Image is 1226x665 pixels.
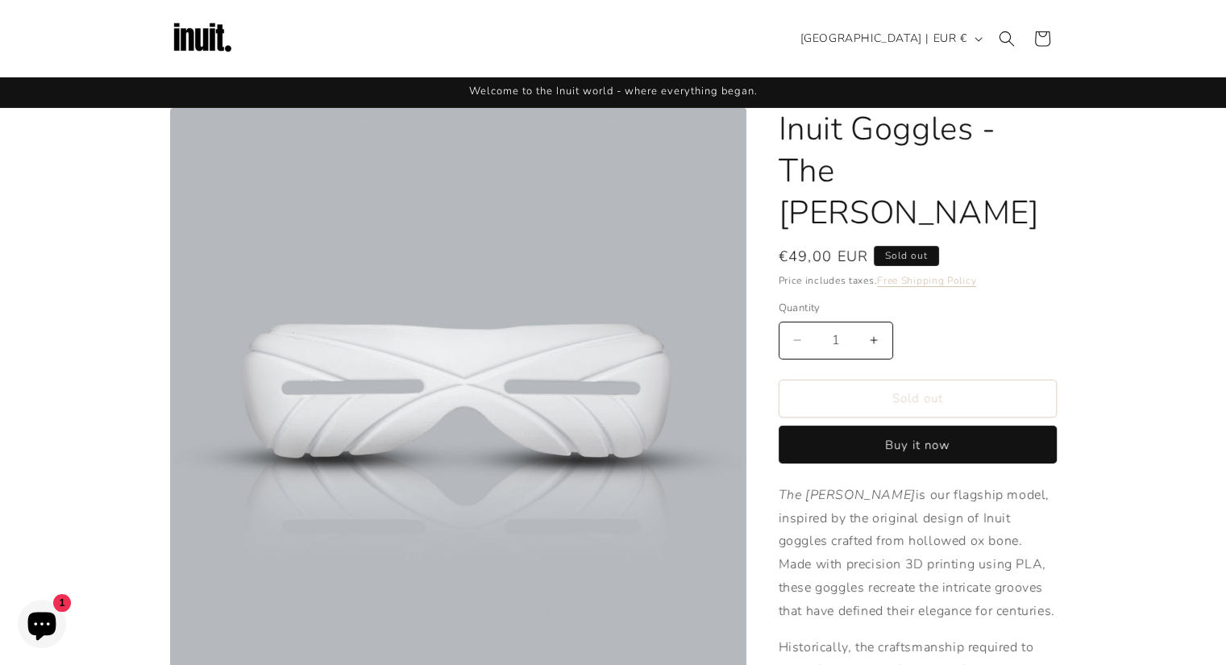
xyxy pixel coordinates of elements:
[779,426,1057,463] button: Buy it now
[779,380,1057,418] button: Sold out
[877,274,976,287] a: Free Shipping Policy
[800,30,967,47] span: [GEOGRAPHIC_DATA] | EUR €
[170,77,1057,107] div: Announcement
[170,6,235,71] img: Inuit Logo
[779,484,1057,623] p: is our flagship model, inspired by the original design of Inuit goggles crafted from hollowed ox ...
[779,301,1057,317] label: Quantity
[874,246,939,266] span: Sold out
[779,108,1057,234] h1: Inuit Goggles - The [PERSON_NAME]
[469,84,758,98] span: Welcome to the Inuit world - where everything began.
[989,21,1024,56] summary: Search
[779,272,1057,289] div: Price includes taxes.
[779,486,916,504] em: The [PERSON_NAME]
[791,23,989,54] button: [GEOGRAPHIC_DATA] | EUR €
[13,600,71,652] inbox-online-store-chat: Shopify online store chat
[779,246,869,268] span: €49,00 EUR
